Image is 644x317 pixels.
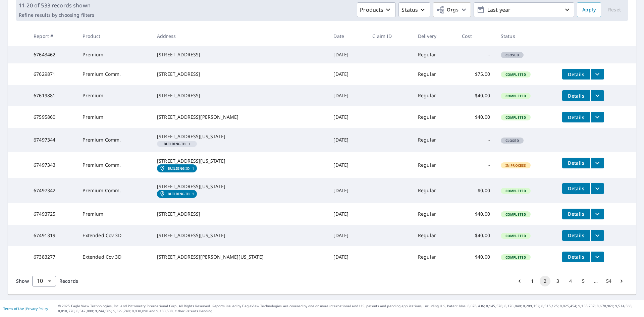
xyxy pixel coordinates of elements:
[501,233,530,238] span: Completed
[367,26,413,46] th: Claim ID
[562,183,590,194] button: detailsBtn-67497342
[77,128,152,152] td: Premium Comm.
[157,133,323,140] div: [STREET_ADDRESS][US_STATE]
[328,26,367,46] th: Date
[457,246,495,268] td: $40.00
[457,128,495,152] td: -
[77,85,152,106] td: Premium
[168,166,190,170] em: Building ID
[457,178,495,203] td: $0.00
[590,158,604,168] button: filesDropdownBtn-67497343
[485,4,563,16] p: Last year
[457,225,495,246] td: $40.00
[164,142,185,146] em: Building ID
[590,69,604,80] button: filesDropdownBtn-67629871
[157,254,323,260] div: [STREET_ADDRESS][PERSON_NAME][US_STATE]
[566,254,586,260] span: Details
[552,276,563,286] button: Go to page 3
[413,26,457,46] th: Delivery
[457,63,495,85] td: $75.00
[157,51,323,58] div: [STREET_ADDRESS]
[28,85,77,106] td: 67619881
[501,189,530,193] span: Completed
[3,307,48,311] p: |
[457,106,495,128] td: $40.00
[501,163,530,168] span: In Process
[501,72,530,77] span: Completed
[157,232,323,239] div: [STREET_ADDRESS][US_STATE]
[540,276,550,286] button: page 2
[157,158,323,164] div: [STREET_ADDRESS][US_STATE]
[398,2,430,17] button: Status
[566,71,586,77] span: Details
[413,246,457,268] td: Regular
[566,185,586,192] span: Details
[77,246,152,268] td: Extended Cov 3D
[413,106,457,128] td: Regular
[562,209,590,219] button: detailsBtn-67493725
[591,278,601,284] div: …
[413,85,457,106] td: Regular
[157,92,323,99] div: [STREET_ADDRESS]
[566,211,586,217] span: Details
[28,178,77,203] td: 67497342
[590,209,604,219] button: filesDropdownBtn-67493725
[562,69,590,80] button: detailsBtn-67629871
[328,46,367,63] td: [DATE]
[566,232,586,239] span: Details
[413,128,457,152] td: Regular
[457,85,495,106] td: $40.00
[59,278,78,284] span: Records
[562,112,590,122] button: detailsBtn-67595860
[501,115,530,120] span: Completed
[457,203,495,225] td: $40.00
[328,106,367,128] td: [DATE]
[328,246,367,268] td: [DATE]
[562,252,590,262] button: detailsBtn-67383277
[77,203,152,225] td: Premium
[603,276,614,286] button: Go to page 54
[28,128,77,152] td: 67497344
[474,2,574,17] button: Last year
[77,152,152,178] td: Premium Comm.
[590,230,604,241] button: filesDropdownBtn-67491319
[328,85,367,106] td: [DATE]
[582,6,596,14] span: Apply
[328,178,367,203] td: [DATE]
[514,276,525,286] button: Go to previous page
[501,53,523,57] span: Closed
[360,6,383,14] p: Products
[413,178,457,203] td: Regular
[328,225,367,246] td: [DATE]
[565,276,576,286] button: Go to page 4
[413,203,457,225] td: Regular
[160,142,194,146] span: 3
[328,128,367,152] td: [DATE]
[495,26,557,46] th: Status
[578,276,589,286] button: Go to page 5
[77,46,152,63] td: Premium
[28,225,77,246] td: 67491319
[566,93,586,99] span: Details
[616,276,627,286] button: Go to next page
[3,306,24,311] a: Terms of Use
[566,114,586,120] span: Details
[32,272,56,290] div: 10
[566,160,586,166] span: Details
[501,94,530,98] span: Completed
[19,12,94,18] p: Refine results by choosing filters
[16,278,29,284] span: Show
[28,46,77,63] td: 67643462
[328,63,367,85] td: [DATE]
[590,112,604,122] button: filesDropdownBtn-67595860
[19,1,94,9] p: 11-20 of 533 records shown
[457,46,495,63] td: -
[28,152,77,178] td: 67497343
[590,252,604,262] button: filesDropdownBtn-67383277
[28,106,77,128] td: 67595860
[77,225,152,246] td: Extended Cov 3D
[527,276,538,286] button: Go to page 1
[77,178,152,203] td: Premium Comm.
[26,306,48,311] a: Privacy Policy
[157,183,323,190] div: [STREET_ADDRESS][US_STATE]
